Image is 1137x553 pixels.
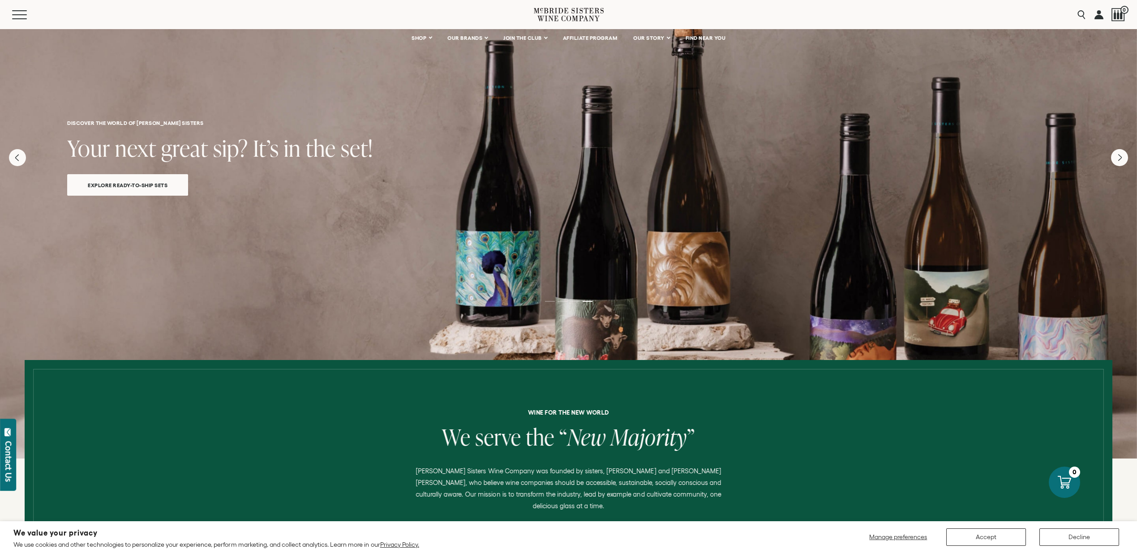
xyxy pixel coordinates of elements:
li: Page dot 3 [570,301,580,302]
span: Explore ready-to-ship sets [72,180,183,190]
span: serve [475,421,521,452]
li: Page dot 4 [583,301,592,302]
h2: We value your privacy [13,529,419,537]
span: We [442,421,471,452]
a: OUR BRANDS [442,29,493,47]
a: SHOP [406,29,437,47]
span: OUR STORY [633,35,665,41]
button: Previous [9,149,26,166]
span: next [115,133,156,163]
h6: Wine for the new world [232,409,905,416]
li: Page dot 2 [558,301,567,302]
span: AFFILIATE PROGRAM [563,35,618,41]
button: Decline [1039,528,1119,546]
li: Page dot 1 [545,301,555,302]
span: Manage preferences [869,533,927,540]
a: FIND NEAR YOU [680,29,732,47]
span: OUR BRANDS [447,35,482,41]
span: 0 [1120,6,1128,14]
div: Contact Us [4,441,13,482]
span: set! [341,133,373,163]
span: in [284,133,301,163]
a: Privacy Policy. [380,541,419,548]
span: the [306,133,336,163]
span: “ [559,421,567,452]
a: Explore ready-to-ship sets [67,174,188,196]
span: Majority [611,421,687,452]
button: Accept [946,528,1026,546]
p: [PERSON_NAME] Sisters Wine Company was founded by sisters, [PERSON_NAME] and [PERSON_NAME] [PERSO... [408,465,729,512]
div: 0 [1069,467,1080,478]
h6: Discover the World of [PERSON_NAME] Sisters [67,120,1070,126]
button: Next [1111,149,1128,166]
span: sip? [213,133,248,163]
span: the [526,421,554,452]
button: Manage preferences [864,528,933,546]
span: Your [67,133,110,163]
span: ” [687,421,695,452]
span: FIND NEAR YOU [686,35,726,41]
a: JOIN THE CLUB [498,29,553,47]
span: SHOP [412,35,427,41]
p: We use cookies and other technologies to personalize your experience, perform marketing, and coll... [13,540,419,549]
button: Mobile Menu Trigger [12,10,44,19]
a: OUR STORY [627,29,675,47]
a: AFFILIATE PROGRAM [557,29,623,47]
span: JOIN THE CLUB [503,35,542,41]
span: It’s [253,133,279,163]
span: great [161,133,208,163]
span: New [567,421,606,452]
